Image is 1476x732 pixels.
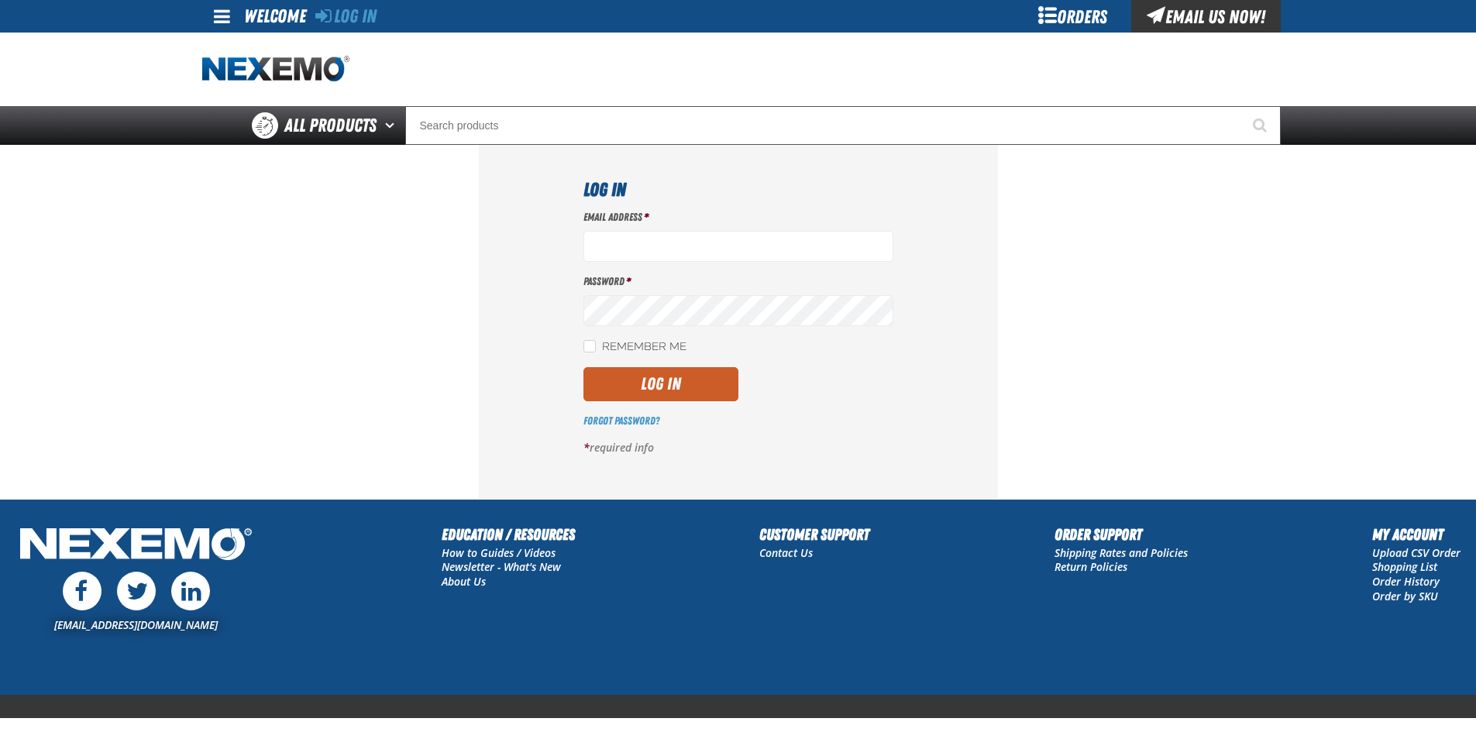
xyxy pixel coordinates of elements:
[405,106,1281,145] input: Search
[1055,523,1188,546] h2: Order Support
[54,617,218,632] a: [EMAIL_ADDRESS][DOMAIN_NAME]
[759,523,869,546] h2: Customer Support
[583,176,893,204] h1: Log In
[583,441,893,455] p: required info
[315,5,377,27] a: Log In
[583,414,659,427] a: Forgot Password?
[284,112,377,139] span: All Products
[442,545,556,560] a: How to Guides / Videos
[1372,589,1438,603] a: Order by SKU
[442,559,561,574] a: Newsletter - What's New
[202,56,349,83] a: Home
[1242,106,1281,145] button: Start Searching
[1372,559,1437,574] a: Shopping List
[583,367,738,401] button: Log In
[15,523,256,569] img: Nexemo Logo
[583,340,686,355] label: Remember Me
[583,274,893,289] label: Password
[442,523,575,546] h2: Education / Resources
[442,574,486,589] a: About Us
[759,545,813,560] a: Contact Us
[1372,545,1461,560] a: Upload CSV Order
[583,340,596,352] input: Remember Me
[1372,574,1440,589] a: Order History
[380,106,405,145] button: Open All Products pages
[1372,523,1461,546] h2: My Account
[583,210,893,225] label: Email Address
[1055,545,1188,560] a: Shipping Rates and Policies
[1055,559,1127,574] a: Return Policies
[202,56,349,83] img: Nexemo logo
